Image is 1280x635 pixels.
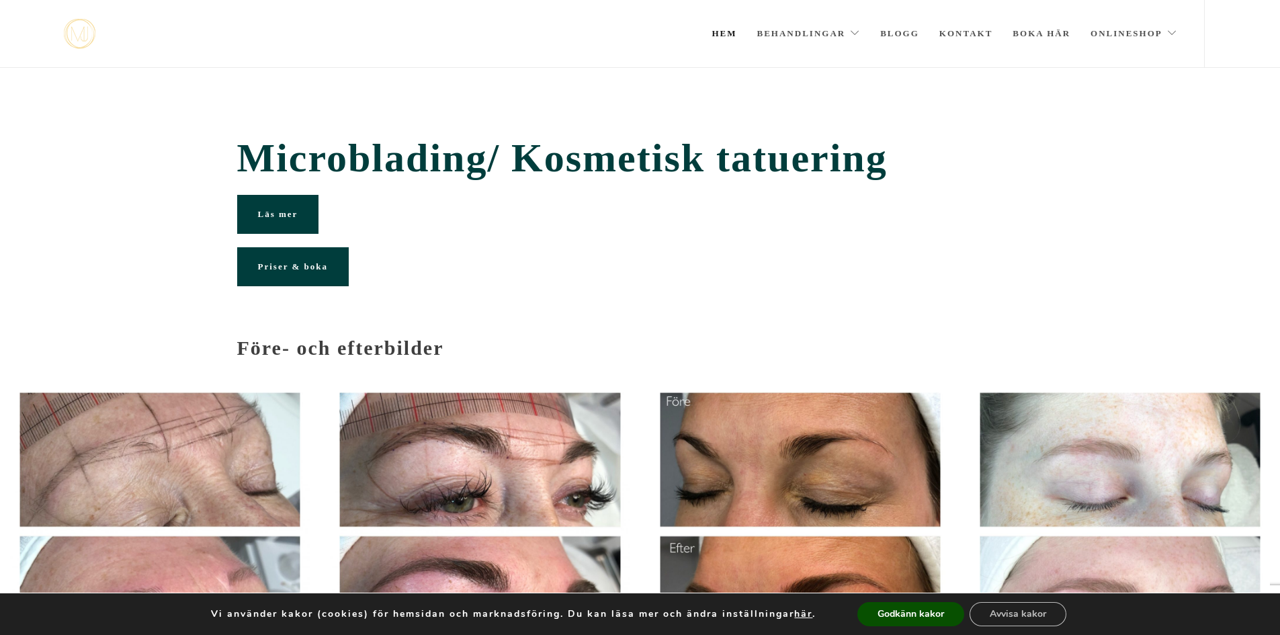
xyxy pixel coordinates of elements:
[237,135,1043,181] span: Microblading/ Kosmetisk tatuering
[237,337,444,359] strong: Före- och efterbilder
[970,602,1066,626] button: Avvisa kakor
[64,19,95,49] a: mjstudio mjstudio mjstudio
[237,247,349,286] a: Priser & boka
[211,608,816,620] p: Vi använder kakor (cookies) för hemsidan och marknadsföring. Du kan läsa mer och ändra inställnin...
[64,19,95,49] img: mjstudio
[258,261,328,271] span: Priser & boka
[794,608,812,620] button: här
[857,602,964,626] button: Godkänn kakor
[237,195,319,234] a: Läs mer
[258,209,298,219] span: Läs mer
